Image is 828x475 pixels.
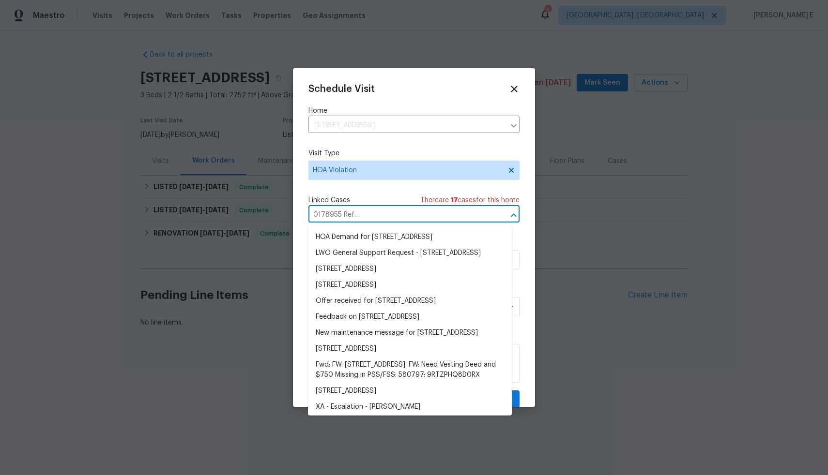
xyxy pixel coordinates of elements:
span: Linked Cases [308,195,350,205]
span: HOA Violation [313,165,501,175]
button: Close [507,208,521,222]
li: [STREET_ADDRESS] [308,383,512,399]
span: 17 [451,197,458,204]
li: [STREET_ADDRESS] [308,277,512,293]
li: XA - Escalation - [PERSON_NAME] [308,399,512,415]
input: Enter in an address [308,118,505,133]
label: Visit Type [308,148,520,158]
span: Schedule Visit [308,84,375,94]
li: [STREET_ADDRESS] [308,261,512,277]
li: Offer received for [STREET_ADDRESS] [308,293,512,309]
li: Feedback on [STREET_ADDRESS] [308,309,512,325]
li: New maintenance message for [STREET_ADDRESS] [308,325,512,341]
input: Select cases [308,208,492,223]
li: Fwd: FW: [STREET_ADDRESS]: FW: Need Vesting Deed and $750 Missing in PSS/FSS: 580797: 9RTZPHQ8D0RX [308,357,512,383]
li: HOA Demand for [STREET_ADDRESS] [308,229,512,245]
li: LWO General Support Request - [STREET_ADDRESS] [308,245,512,261]
label: Home [308,106,520,116]
span: Close [509,84,520,94]
li: [STREET_ADDRESS] [308,341,512,357]
span: There are case s for this home [420,195,520,205]
li: Document Delivery Notice - Order #SP000178955 Ref 1: [STREET_ADDRESS] Ref 2: OPENDOOR PROPERTY TRU [308,415,512,441]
